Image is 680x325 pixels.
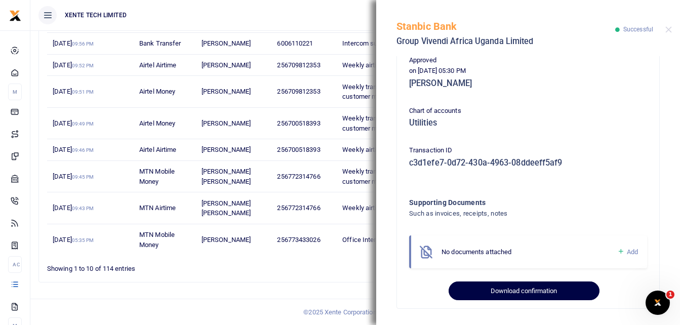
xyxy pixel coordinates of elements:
small: 09:43 PM [72,206,94,211]
span: [DATE] [53,39,94,47]
small: 09:56 PM [72,41,94,47]
span: Airtel Airtime [139,61,176,69]
h4: Supporting Documents [409,197,606,208]
span: Weekly transport facilitation for customer meetings [342,114,434,132]
span: [PERSON_NAME] [202,146,251,153]
small: 09:45 PM [72,174,94,180]
span: Weekly airtime facilitation [342,146,418,153]
small: 05:35 PM [72,237,94,243]
span: Weekly transport facilitation for customer meetings [342,168,434,185]
small: 09:52 PM [72,63,94,68]
span: Airtel Money [139,119,175,127]
h5: c3d1efe7-0d72-430a-4963-08ddeeff5af9 [409,158,647,168]
h5: Utilities [409,118,647,128]
h4: Such as invoices, receipts, notes [409,208,606,219]
iframe: Intercom live chat [646,291,670,315]
span: 256709812353 [277,88,320,95]
span: No documents attached [442,248,511,256]
div: Showing 1 to 10 of 114 entries [47,258,300,274]
span: [PERSON_NAME] [202,119,251,127]
span: Office Internet [342,236,385,243]
img: logo-small [9,10,21,22]
small: 09:51 PM [72,89,94,95]
h5: Stanbic Bank [396,20,615,32]
span: MTN Airtime [139,204,176,212]
button: Download confirmation [449,281,599,301]
span: Intercom subscription [342,39,406,47]
span: Bank Transfer [139,39,181,47]
span: [PERSON_NAME] [202,236,251,243]
button: Close [665,26,672,33]
span: 6006110221 [277,39,313,47]
a: Add [617,246,638,258]
span: Airtel Airtime [139,146,176,153]
span: [DATE] [53,146,94,153]
span: Airtel Money [139,88,175,95]
li: Ac [8,256,22,273]
li: M [8,84,22,100]
span: [PERSON_NAME] [202,61,251,69]
span: [DATE] [53,88,94,95]
span: 256709812353 [277,61,320,69]
span: MTN Mobile Money [139,168,175,185]
span: [PERSON_NAME] [PERSON_NAME] [202,168,251,185]
span: [DATE] [53,61,94,69]
span: Weekly airtime facilitation [342,204,418,212]
p: on [DATE] 05:30 PM [409,66,647,76]
span: XENTE TECH LIMITED [61,11,131,20]
span: [PERSON_NAME] [PERSON_NAME] [202,199,251,217]
span: Weekly transport facilitation for customer meetings [342,83,434,101]
span: 256772314766 [277,173,320,180]
span: [PERSON_NAME] [202,39,251,47]
span: [DATE] [53,236,94,243]
span: 256772314766 [277,204,320,212]
span: Successful [623,26,653,33]
span: 256773433026 [277,236,320,243]
small: 09:46 PM [72,147,94,153]
span: Add [627,248,638,256]
span: [PERSON_NAME] [202,88,251,95]
span: MTN Mobile Money [139,231,175,249]
p: Approved [409,55,647,66]
p: Transaction ID [409,145,647,156]
span: Weekly airtime facilitation [342,61,418,69]
span: 1 [666,291,674,299]
h5: [PERSON_NAME] [409,78,647,89]
span: [DATE] [53,119,94,127]
span: 256700518393 [277,146,320,153]
small: 09:49 PM [72,121,94,127]
a: logo-small logo-large logo-large [9,11,21,19]
span: 256700518393 [277,119,320,127]
span: [DATE] [53,173,94,180]
p: Chart of accounts [409,106,647,116]
span: [DATE] [53,204,94,212]
h5: Group Vivendi Africa Uganda Limited [396,36,615,47]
